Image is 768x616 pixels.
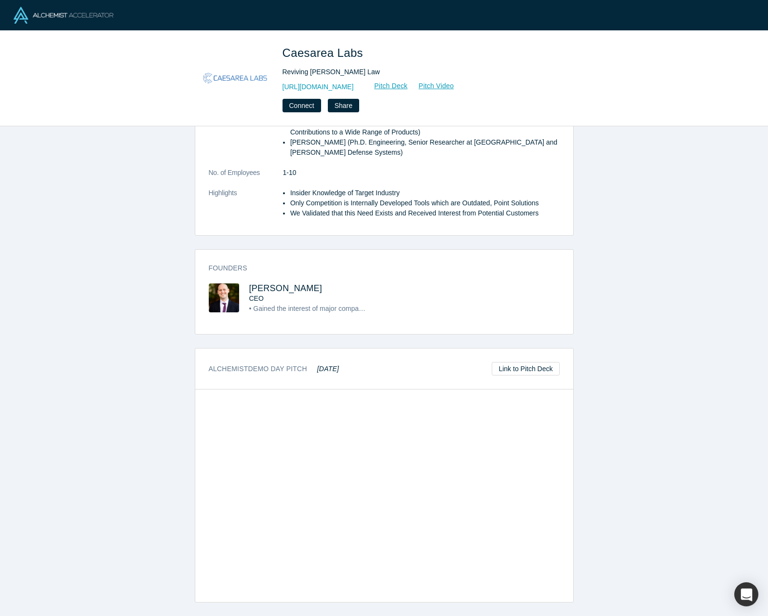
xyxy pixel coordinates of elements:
button: Connect [283,99,321,112]
a: Pitch Deck [364,80,408,92]
img: Alchemist Logo [13,7,113,24]
li: Insider Knowledge of Target Industry [290,188,560,198]
li: [PERSON_NAME] (Senior Product Development Engineer at Intel, Recognized for Critical Contribution... [290,117,560,137]
span: CEO [249,295,264,302]
a: [URL][DOMAIN_NAME] [283,82,354,92]
a: Pitch Video [408,80,454,92]
li: [PERSON_NAME] (Ph.D. Engineering, Senior Researcher at [GEOGRAPHIC_DATA] and [PERSON_NAME] Defens... [290,137,560,158]
li: We Validated that this Need Exists and Received Interest from Potential Customers [290,208,560,218]
img: Caesarea Labs's Logo [202,44,269,112]
img: Moshe Noy's Profile Image [209,283,239,312]
iframe: Caesarea Labs [195,389,573,602]
h3: Founders [209,263,546,273]
span: Caesarea Labs [283,46,367,59]
h3: Alchemist Demo Day Pitch [209,364,339,374]
a: [PERSON_NAME] [249,283,323,293]
dt: Team Description [209,117,283,168]
button: Share [328,99,359,112]
dt: Highlights [209,188,283,228]
em: [DATE] [317,365,339,373]
li: Only Competition is Internally Developed Tools which are Outdated, Point Solutions [290,198,560,208]
dt: No. of Employees [209,168,283,188]
dd: 1-10 [283,168,560,178]
div: Reviving [PERSON_NAME] Law [283,67,552,77]
a: Link to Pitch Deck [492,362,559,375]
